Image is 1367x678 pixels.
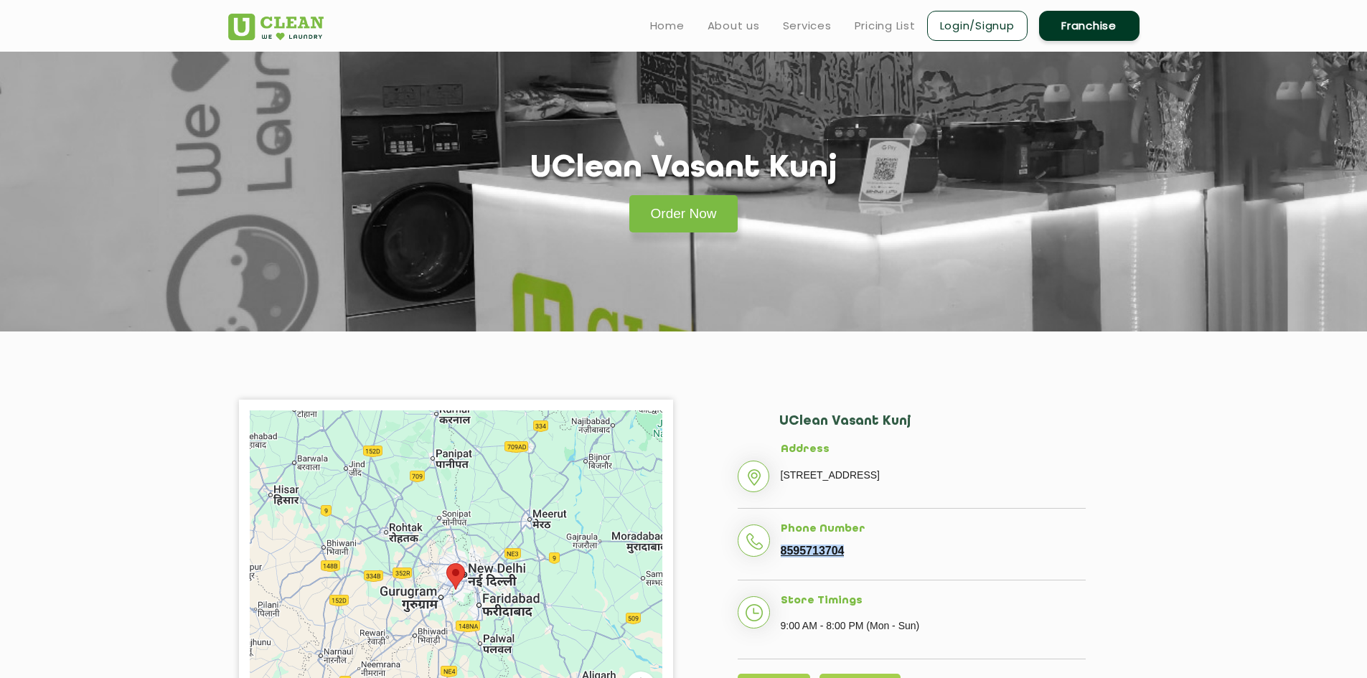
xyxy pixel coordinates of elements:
[781,545,845,557] a: 8595713704
[1039,11,1140,41] a: Franchise
[781,464,1086,486] p: [STREET_ADDRESS]
[779,414,1086,443] h2: UClean Vasant Kunj
[781,595,1086,608] h5: Store Timings
[781,615,1086,636] p: 9:00 AM - 8:00 PM (Mon - Sun)
[228,14,324,40] img: UClean Laundry and Dry Cleaning
[927,11,1028,41] a: Login/Signup
[783,17,832,34] a: Services
[530,151,837,187] h1: UClean Vasant Kunj
[781,523,1086,536] h5: Phone Number
[650,17,685,34] a: Home
[781,443,1086,456] h5: Address
[708,17,760,34] a: About us
[629,195,738,232] a: Order Now
[855,17,916,34] a: Pricing List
